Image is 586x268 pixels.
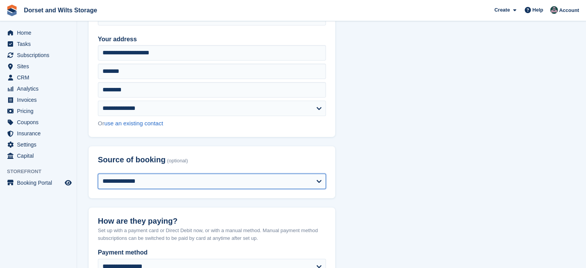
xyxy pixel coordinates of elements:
[17,128,63,139] span: Insurance
[98,35,326,44] label: Your address
[4,150,73,161] a: menu
[559,7,579,14] span: Account
[17,150,63,161] span: Capital
[532,6,543,14] span: Help
[98,155,166,164] span: Source of booking
[550,6,558,14] img: Steph Chick
[17,83,63,94] span: Analytics
[4,83,73,94] a: menu
[98,227,326,242] p: Set up with a payment card or Direct Debit now, or with a manual method. Manual payment method su...
[17,94,63,105] span: Invoices
[98,217,326,226] h2: How are they paying?
[17,106,63,116] span: Pricing
[17,72,63,83] span: CRM
[6,5,18,16] img: stora-icon-8386f47178a22dfd0bd8f6a31ec36ba5ce8667c1dd55bd0f319d3a0aa187defe.svg
[21,4,100,17] a: Dorset and Wilts Storage
[4,106,73,116] a: menu
[104,120,163,126] a: use an existing contact
[4,39,73,49] a: menu
[17,139,63,150] span: Settings
[494,6,510,14] span: Create
[17,39,63,49] span: Tasks
[4,94,73,105] a: menu
[17,177,63,188] span: Booking Portal
[64,178,73,187] a: Preview store
[17,117,63,128] span: Coupons
[4,72,73,83] a: menu
[4,50,73,61] a: menu
[17,61,63,72] span: Sites
[4,27,73,38] a: menu
[98,248,326,257] label: Payment method
[4,117,73,128] a: menu
[167,158,188,164] span: (optional)
[98,119,326,128] div: Or
[7,168,77,175] span: Storefront
[4,128,73,139] a: menu
[4,139,73,150] a: menu
[17,50,63,61] span: Subscriptions
[4,61,73,72] a: menu
[17,27,63,38] span: Home
[4,177,73,188] a: menu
